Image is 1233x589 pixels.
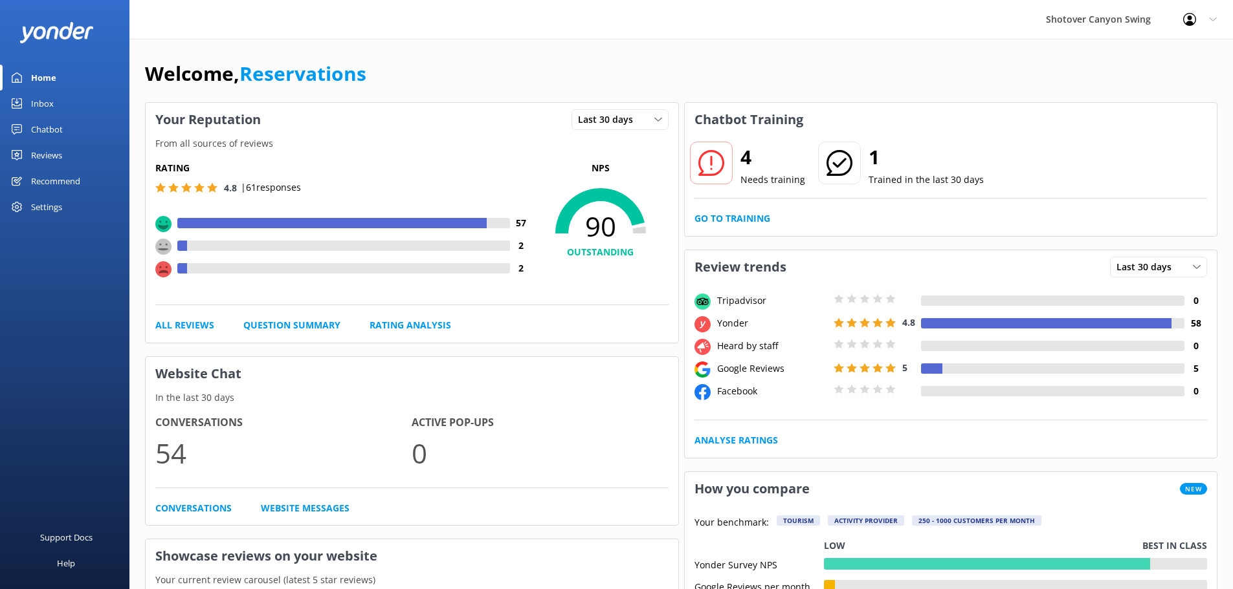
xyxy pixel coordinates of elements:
[155,161,533,175] h5: Rating
[146,357,678,391] h3: Website Chat
[1184,339,1207,353] h4: 0
[261,501,350,515] a: Website Messages
[533,210,669,242] span: 90
[694,433,778,447] a: Analyse Ratings
[694,558,824,570] div: Yonder Survey NPS
[1184,384,1207,398] h4: 0
[146,573,678,587] p: Your current review carousel (latest 5 star reviews)
[155,414,412,431] h4: Conversations
[1184,294,1207,308] h4: 0
[146,136,678,151] p: From all sources of reviews
[902,316,915,328] span: 4.8
[685,472,819,506] h3: How you compare
[740,173,805,187] p: Needs training
[902,361,907,374] span: 5
[714,339,830,353] div: Heard by staff
[578,112,641,127] span: Last 30 days
[155,318,214,332] a: All Reviews
[912,515,1041,526] div: 250 - 1000 customers per month
[146,539,678,573] h3: Showcase reviews on your website
[714,384,830,398] div: Facebook
[1116,260,1179,274] span: Last 30 days
[57,550,75,576] div: Help
[146,103,271,136] h3: Your Reputation
[740,142,805,173] h2: 4
[370,318,451,332] a: Rating Analysis
[1184,316,1207,330] h4: 58
[412,414,668,431] h4: Active Pop-ups
[155,501,232,515] a: Conversations
[694,515,769,531] p: Your benchmark:
[828,515,904,526] div: Activity Provider
[1180,483,1207,495] span: New
[31,168,80,194] div: Recommend
[241,180,301,195] p: | 61 responses
[1142,539,1207,553] p: Best in class
[412,431,668,475] p: 0
[19,22,94,43] img: yonder-white-logo.png
[685,250,796,284] h3: Review trends
[145,58,366,89] h1: Welcome,
[224,182,237,194] span: 4.8
[510,216,533,230] h4: 57
[31,116,63,142] div: Chatbot
[714,316,830,330] div: Yonder
[533,161,669,175] p: NPS
[685,103,813,136] h3: Chatbot Training
[714,361,830,376] div: Google Reviews
[510,239,533,253] h4: 2
[714,294,830,308] div: Tripadvisor
[239,60,366,87] a: Reservations
[777,515,820,526] div: Tourism
[824,539,845,553] p: Low
[243,318,340,332] a: Question Summary
[31,65,56,91] div: Home
[869,173,984,187] p: Trained in the last 30 days
[31,142,62,168] div: Reviews
[1184,361,1207,376] h4: 5
[869,142,984,173] h2: 1
[31,91,54,116] div: Inbox
[155,431,412,475] p: 54
[533,245,669,259] h4: OUTSTANDING
[510,261,533,275] h4: 2
[31,194,62,220] div: Settings
[40,524,93,550] div: Support Docs
[146,391,678,405] p: In the last 30 days
[694,211,770,226] a: Go to Training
